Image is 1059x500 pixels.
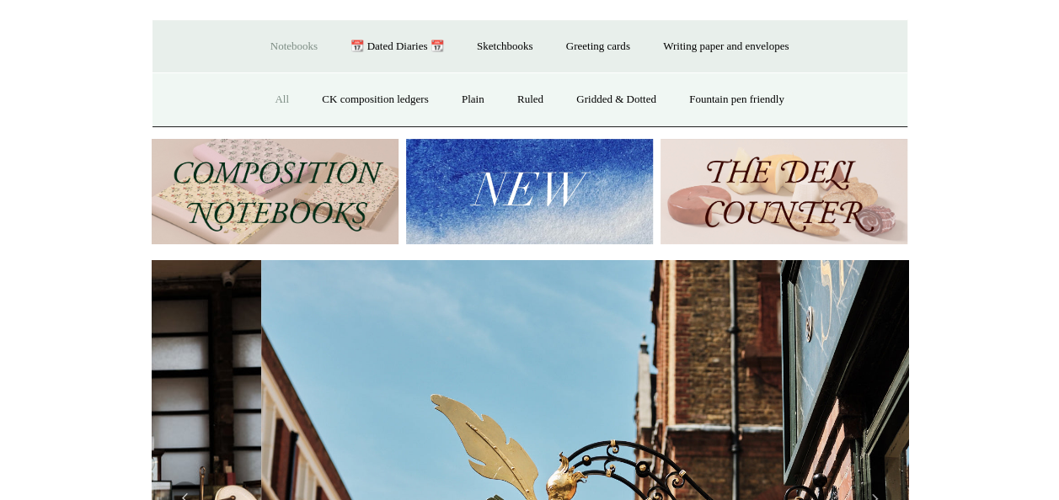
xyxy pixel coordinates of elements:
img: New.jpg__PID:f73bdf93-380a-4a35-bcfe-7823039498e1 [406,139,653,244]
a: Gridded & Dotted [561,77,671,122]
a: CK composition ledgers [307,77,443,122]
a: Greeting cards [551,24,645,69]
a: 📆 Dated Diaries 📆 [335,24,458,69]
a: Ruled [502,77,559,122]
a: Sketchbooks [462,24,548,69]
a: Plain [447,77,500,122]
img: The Deli Counter [661,139,907,244]
img: 202302 Composition ledgers.jpg__PID:69722ee6-fa44-49dd-a067-31375e5d54ec [152,139,398,244]
a: Writing paper and envelopes [648,24,804,69]
a: Fountain pen friendly [674,77,800,122]
a: All [259,77,304,122]
a: Notebooks [255,24,333,69]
